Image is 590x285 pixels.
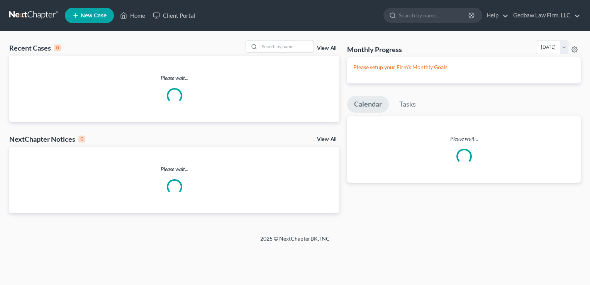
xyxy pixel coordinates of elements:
[317,137,336,142] a: View All
[75,235,515,249] div: 2025 © NextChapterBK, INC
[347,45,402,54] h3: Monthly Progress
[347,135,581,142] p: Please wait...
[149,8,199,22] a: Client Portal
[116,8,149,22] a: Home
[54,44,61,51] div: 0
[353,63,575,71] p: Please setup your Firm's Monthly Goals
[9,43,61,53] div: Recent Cases
[9,74,339,82] p: Please wait...
[81,13,107,19] span: New Case
[483,8,509,22] a: Help
[347,96,389,113] a: Calendar
[259,41,314,52] input: Search by name...
[317,46,336,51] a: View All
[9,165,339,173] p: Please wait...
[78,136,85,142] div: 0
[509,8,580,22] a: Gedbaw Law Firm, LLC
[399,8,470,22] input: Search by name...
[9,134,85,144] div: NextChapter Notices
[392,96,423,113] a: Tasks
